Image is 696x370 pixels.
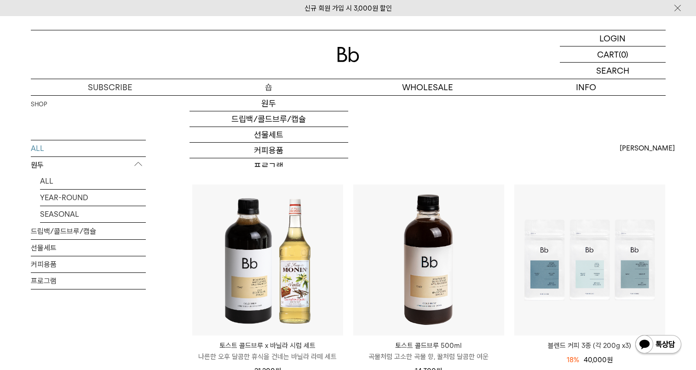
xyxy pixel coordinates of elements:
img: 로고 [337,47,359,62]
a: 프로그램 [190,158,348,174]
p: SEARCH [596,63,629,79]
a: 드립백/콜드브루/캡슐 [190,111,348,127]
p: 원두 [31,157,146,173]
a: CART (0) [560,46,666,63]
a: 드립백/콜드브루/캡슐 [31,223,146,239]
a: 선물세트 [190,127,348,143]
p: 토스트 콜드브루 x 바닐라 시럽 세트 [192,340,343,351]
a: YEAR-ROUND [40,190,146,206]
p: LOGIN [599,30,626,46]
a: 커피용품 [31,256,146,272]
p: WHOLESALE [348,79,507,95]
a: 커피용품 [190,143,348,158]
img: 토스트 콜드브루 x 바닐라 시럽 세트 [192,185,343,335]
p: 곡물처럼 고소한 곡물 향, 꿀처럼 달콤한 여운 [353,351,504,362]
a: 숍 [190,79,348,95]
a: SUBSCRIBE [31,79,190,95]
p: 나른한 오후 달콤한 휴식을 건네는 바닐라 라떼 세트 [192,351,343,362]
a: 원두 [190,96,348,111]
img: 카카오톡 채널 1:1 채팅 버튼 [634,334,682,356]
a: SEASONAL [40,206,146,222]
img: 블렌드 커피 3종 (각 200g x3) [514,185,665,335]
span: 원 [607,356,613,364]
span: 40,000 [584,356,613,364]
a: 토스트 콜드브루 x 바닐라 시럽 세트 나른한 오후 달콤한 휴식을 건네는 바닐라 라떼 세트 [192,340,343,362]
a: ALL [31,140,146,156]
a: 토스트 콜드브루 500ml 곡물처럼 고소한 곡물 향, 꿀처럼 달콤한 여운 [353,340,504,362]
img: 토스트 콜드브루 500ml [353,185,504,335]
p: 토스트 콜드브루 500ml [353,340,504,351]
a: SHOP [31,100,47,109]
a: LOGIN [560,30,666,46]
a: 블렌드 커피 3종 (각 200g x3) [514,340,665,351]
p: (0) [619,46,628,62]
p: INFO [507,79,666,95]
p: CART [597,46,619,62]
a: 프로그램 [31,273,146,289]
a: 선물세트 [31,240,146,256]
a: ALL [40,173,146,189]
a: 신규 회원 가입 시 3,000원 할인 [305,4,392,12]
span: [PERSON_NAME] [620,143,675,154]
div: 18% [567,354,579,365]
